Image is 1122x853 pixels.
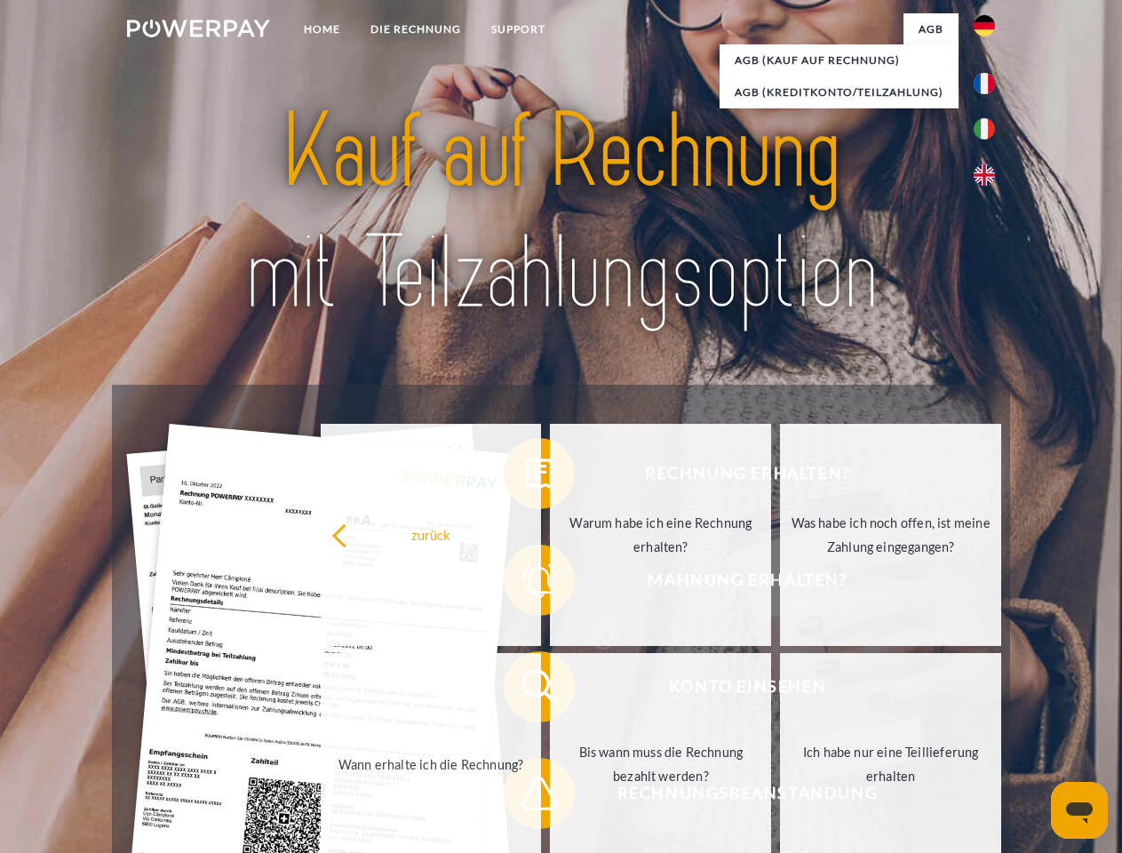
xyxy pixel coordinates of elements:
[974,118,995,140] img: it
[170,85,952,340] img: title-powerpay_de.svg
[974,15,995,36] img: de
[791,511,991,559] div: Was habe ich noch offen, ist meine Zahlung eingegangen?
[355,13,476,45] a: DIE RECHNUNG
[780,424,1001,646] a: Was habe ich noch offen, ist meine Zahlung eingegangen?
[791,740,991,788] div: Ich habe nur eine Teillieferung erhalten
[720,76,959,108] a: AGB (Kreditkonto/Teilzahlung)
[1051,782,1108,839] iframe: Schaltfläche zum Öffnen des Messaging-Fensters
[561,740,760,788] div: Bis wann muss die Rechnung bezahlt werden?
[127,20,270,37] img: logo-powerpay-white.svg
[331,522,531,546] div: zurück
[289,13,355,45] a: Home
[720,44,959,76] a: AGB (Kauf auf Rechnung)
[331,752,531,776] div: Wann erhalte ich die Rechnung?
[561,511,760,559] div: Warum habe ich eine Rechnung erhalten?
[476,13,561,45] a: SUPPORT
[974,73,995,94] img: fr
[974,164,995,186] img: en
[903,13,959,45] a: agb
